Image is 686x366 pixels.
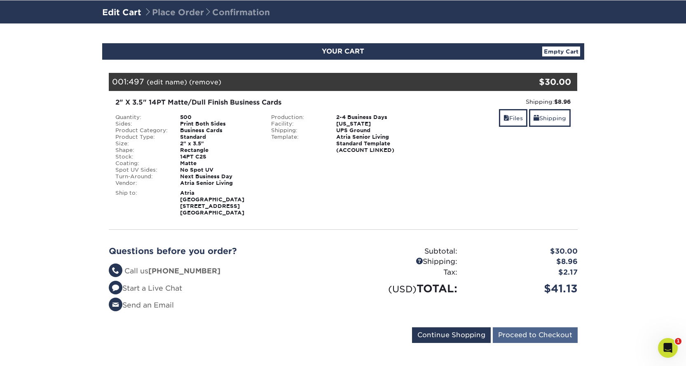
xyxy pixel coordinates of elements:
div: Ship to: [109,190,174,216]
div: Tax: [343,267,464,278]
div: Matte [174,160,265,167]
div: $41.13 [464,281,584,296]
a: Send an Email [109,301,174,309]
div: Vendor: [109,180,174,186]
div: Size: [109,140,174,147]
div: Atria Senior Living [174,180,265,186]
div: Print Both Sides [174,121,265,127]
iframe: Google Customer Reviews [2,341,70,363]
div: $8.96 [464,256,584,267]
div: Facility: [265,121,330,127]
div: Template: [265,134,330,154]
span: 1 [675,338,681,345]
li: Call us [109,266,337,277]
div: [US_STATE] [330,121,421,127]
div: Production: [265,114,330,121]
small: (USD) [388,284,417,294]
span: 497 [129,77,144,86]
div: Rectangle [174,147,265,154]
input: Proceed to Checkout [493,327,578,343]
div: UPS Ground [330,127,421,134]
a: Edit Cart [102,7,141,17]
a: Shipping [529,109,571,127]
div: Standard [174,134,265,140]
div: 001: [109,73,499,91]
div: Business Cards [174,127,265,134]
div: 2" X 3.5" 14PT Matte/Dull Finish Business Cards [115,98,415,107]
iframe: Intercom live chat [658,338,678,358]
div: Product Category: [109,127,174,134]
div: Stock: [109,154,174,160]
a: (remove) [189,78,221,86]
div: Shipping: [343,256,464,267]
a: Start a Live Chat [109,284,182,292]
div: 500 [174,114,265,121]
div: Shipping: [427,98,571,106]
div: Spot UV Sides: [109,167,174,173]
a: (edit name) [147,78,187,86]
div: Product Type: [109,134,174,140]
span: YOUR CART [322,47,364,55]
div: $2.17 [464,267,584,278]
div: $30.00 [464,246,584,257]
div: 2-4 Business Days [330,114,421,121]
div: $30.00 [499,76,571,88]
div: Shipping: [265,127,330,134]
span: files [503,115,509,121]
h2: Questions before you order? [109,246,337,256]
div: Sides: [109,121,174,127]
span: Place Order Confirmation [144,7,270,17]
span: shipping [534,115,539,121]
div: Turn-Around: [109,173,174,180]
div: Subtotal: [343,246,464,257]
a: Empty Cart [542,47,580,56]
div: Atria Senior Living Standard Template (ACCOUNT LINKED) [330,134,421,154]
strong: [PHONE_NUMBER] [148,267,220,275]
div: No Spot UV [174,167,265,173]
input: Continue Shopping [412,327,491,343]
a: Files [499,109,527,127]
strong: $8.96 [554,98,571,105]
div: Next Business Day [174,173,265,180]
div: 14PT C2S [174,154,265,160]
div: Coating: [109,160,174,167]
div: 2" x 3.5" [174,140,265,147]
div: Shape: [109,147,174,154]
div: TOTAL: [343,281,464,296]
strong: Atria [GEOGRAPHIC_DATA] [STREET_ADDRESS] [GEOGRAPHIC_DATA] [180,190,244,216]
div: Quantity: [109,114,174,121]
